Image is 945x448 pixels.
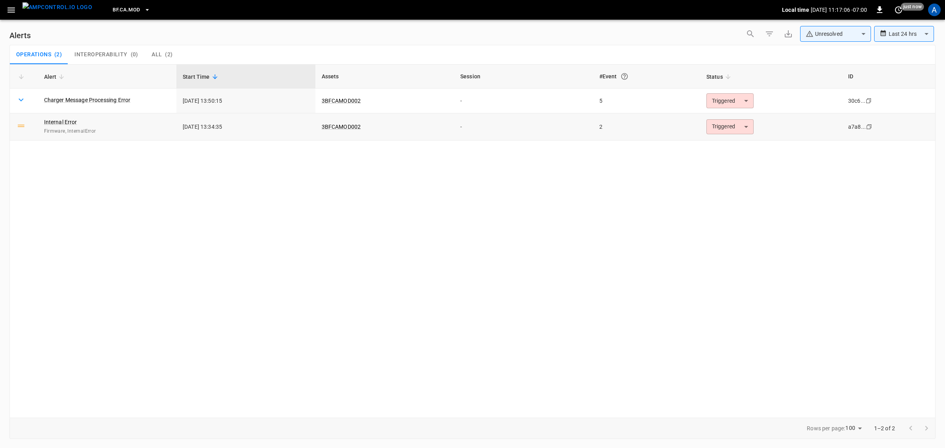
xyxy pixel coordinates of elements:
[44,128,170,135] span: Firmware, InternalError
[593,89,700,113] td: 5
[454,65,593,89] th: Session
[848,97,865,105] div: 30c6...
[176,89,315,113] td: [DATE] 13:50:15
[322,124,361,130] a: 3BFCAMOD002
[865,122,873,131] div: copy
[183,72,220,81] span: Start Time
[706,72,733,81] span: Status
[892,4,905,16] button: set refresh interval
[109,2,153,18] button: BF.CA.MOD
[454,113,593,141] td: -
[928,4,941,16] div: profile-icon
[22,2,92,12] img: ampcontrol.io logo
[865,96,873,105] div: copy
[806,30,858,38] div: Unresolved
[54,51,62,58] span: ( 2 )
[44,118,77,126] a: Internal Error
[807,424,845,432] p: Rows per page:
[176,113,315,141] td: [DATE] 13:34:35
[889,26,934,41] div: Last 24 hrs
[44,96,131,104] a: Charger Message Processing Error
[706,93,754,108] div: Triggered
[901,3,924,11] span: just now
[454,89,593,113] td: -
[842,65,935,89] th: ID
[165,51,172,58] span: ( 2 )
[848,123,866,131] div: a7a8...
[706,119,754,134] div: Triggered
[315,65,454,89] th: Assets
[811,6,867,14] p: [DATE] 11:17:06 -07:00
[131,51,138,58] span: ( 0 )
[74,51,127,58] span: Interoperability
[322,98,361,104] a: 3BFCAMOD002
[44,72,67,81] span: Alert
[16,51,51,58] span: Operations
[593,113,700,141] td: 2
[599,69,694,83] div: #Event
[874,424,895,432] p: 1–2 of 2
[617,69,632,83] button: An event is a single occurrence of an issue. An alert groups related events for the same asset, m...
[9,29,31,42] h6: Alerts
[152,51,162,58] span: All
[845,422,864,434] div: 100
[782,6,809,14] p: Local time
[113,6,140,15] span: BF.CA.MOD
